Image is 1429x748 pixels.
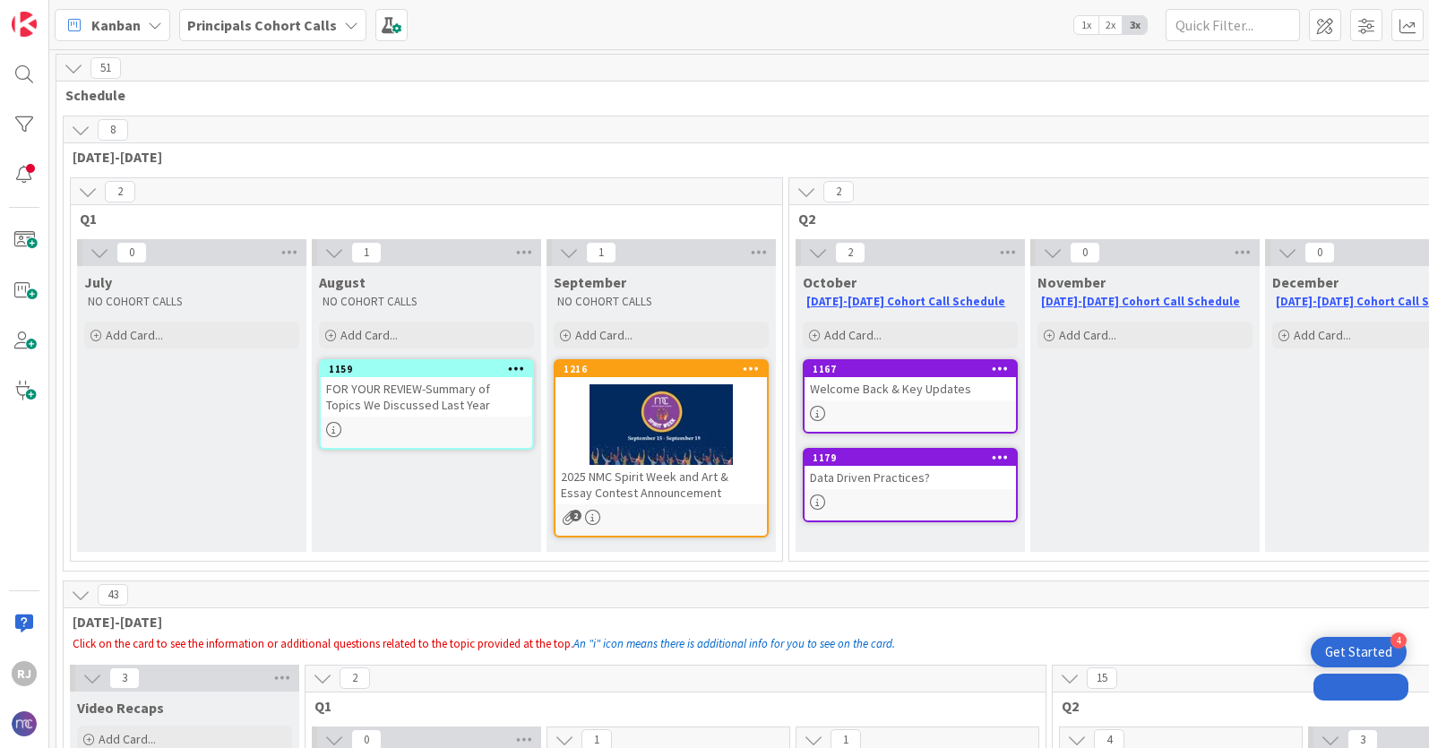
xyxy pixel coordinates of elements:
[554,273,626,291] span: September
[91,14,141,36] span: Kanban
[340,667,370,689] span: 2
[835,242,865,263] span: 2
[557,295,765,309] p: NO COHORT CALLS
[116,242,147,263] span: 0
[805,466,1016,489] div: Data Driven Practices?
[1294,327,1351,343] span: Add Card...
[806,294,1005,309] a: [DATE]-[DATE] Cohort Call Schedule
[77,699,164,717] span: Video Recaps
[805,450,1016,466] div: 1179
[813,451,1016,464] div: 1179
[554,359,769,537] a: 12162025 NMC Spirit Week and Art & Essay Contest Announcement
[351,242,382,263] span: 1
[109,667,140,689] span: 3
[1311,637,1407,667] div: Open Get Started checklist, remaining modules: 4
[187,16,337,34] b: Principals Cohort Calls
[1087,667,1117,689] span: 15
[84,273,112,291] span: July
[321,361,532,377] div: 1159
[90,57,121,79] span: 51
[12,661,37,686] div: RJ
[813,363,1016,375] div: 1167
[575,327,633,343] span: Add Card...
[555,465,767,504] div: 2025 NMC Spirit Week and Art & Essay Contest Announcement
[1074,16,1098,34] span: 1x
[570,510,581,521] span: 2
[805,450,1016,489] div: 1179Data Driven Practices?
[1070,242,1100,263] span: 0
[12,12,37,37] img: Visit kanbanzone.com
[340,327,398,343] span: Add Card...
[586,242,616,263] span: 1
[98,584,128,606] span: 43
[1123,16,1147,34] span: 3x
[321,377,532,417] div: FOR YOUR REVIEW-Summary of Topics We Discussed Last Year
[564,363,767,375] div: 1216
[323,295,530,309] p: NO COHORT CALLS
[88,295,296,309] p: NO COHORT CALLS
[1304,242,1335,263] span: 0
[1041,294,1240,309] a: [DATE]-[DATE] Cohort Call Schedule
[823,181,854,202] span: 2
[329,363,532,375] div: 1159
[98,119,128,141] span: 8
[555,361,767,377] div: 1216
[805,377,1016,400] div: Welcome Back & Key Updates
[555,361,767,504] div: 12162025 NMC Spirit Week and Art & Essay Contest Announcement
[1098,16,1123,34] span: 2x
[573,636,895,651] em: An "i" icon means there is additional info for you to see on the card.
[1166,9,1300,41] input: Quick Filter...
[99,731,156,747] span: Add Card...
[12,711,37,736] img: avatar
[805,361,1016,377] div: 1167
[1390,632,1407,649] div: 4
[1037,273,1106,291] span: November
[321,361,532,417] div: 1159FOR YOUR REVIEW-Summary of Topics We Discussed Last Year
[73,636,573,651] span: Click on the card to see the information or additional questions related to the topic provided at...
[1325,643,1392,661] div: Get Started
[80,210,760,228] span: Q1
[803,273,857,291] span: October
[106,327,163,343] span: Add Card...
[803,448,1018,522] a: 1179Data Driven Practices?
[1059,327,1116,343] span: Add Card...
[824,327,882,343] span: Add Card...
[319,359,534,450] a: 1159FOR YOUR REVIEW-Summary of Topics We Discussed Last Year
[803,359,1018,434] a: 1167Welcome Back & Key Updates
[319,273,366,291] span: August
[105,181,135,202] span: 2
[1272,273,1339,291] span: December
[314,697,1023,715] span: Q1
[805,361,1016,400] div: 1167Welcome Back & Key Updates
